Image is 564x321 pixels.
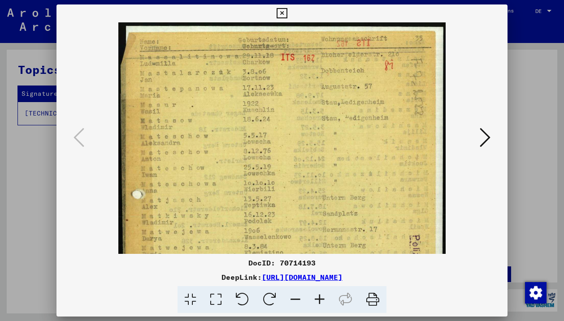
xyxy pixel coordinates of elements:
a: [URL][DOMAIN_NAME] [262,273,343,282]
div: Zustimmung ändern [525,282,546,303]
img: Zustimmung ändern [525,282,547,304]
div: DeepLink: [56,272,508,282]
div: DocID: 70714193 [56,257,508,268]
